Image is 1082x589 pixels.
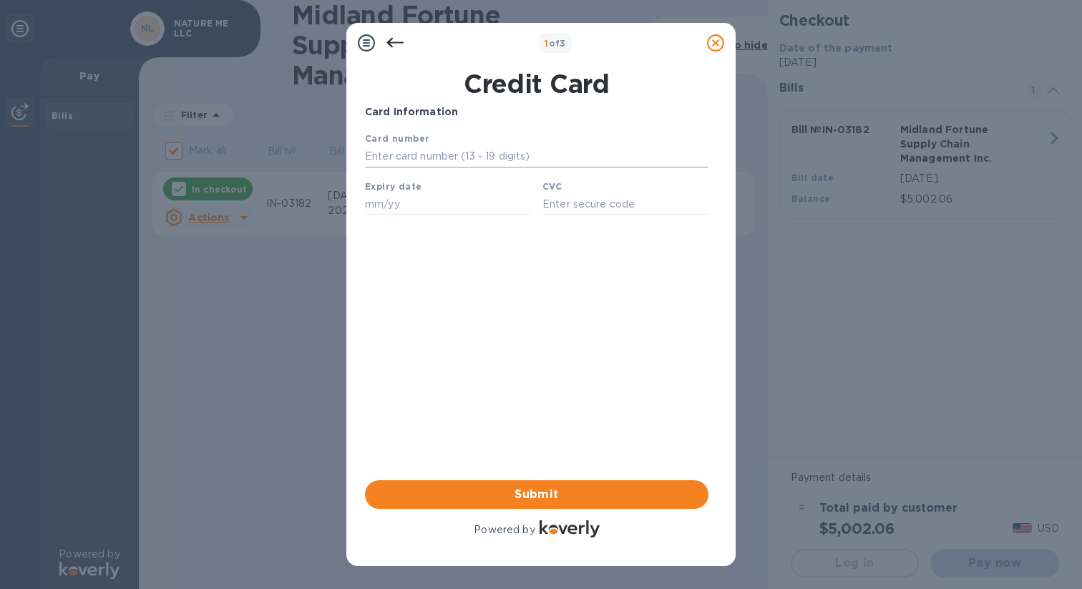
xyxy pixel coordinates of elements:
[359,69,714,99] h1: Credit Card
[376,486,697,503] span: Submit
[540,520,600,537] img: Logo
[365,106,458,117] b: Card Information
[545,38,548,49] span: 1
[545,38,566,49] b: of 3
[474,522,535,537] p: Powered by
[365,480,708,509] button: Submit
[365,131,708,216] iframe: Your browser does not support iframes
